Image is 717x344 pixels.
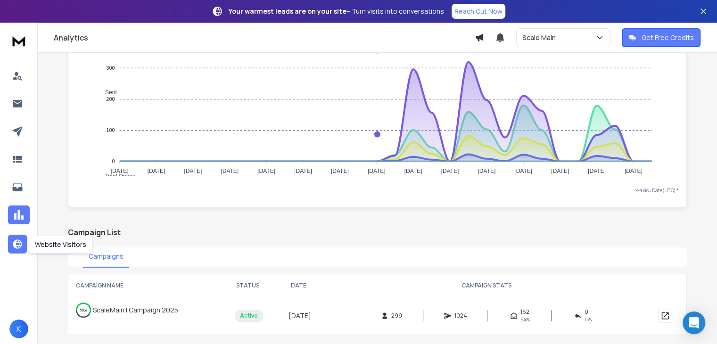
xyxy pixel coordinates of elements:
tspan: [DATE] [184,168,202,174]
th: DATE [275,274,322,297]
tspan: [DATE] [441,168,459,174]
p: – Turn visits into conversations [229,7,444,16]
tspan: [DATE] [514,168,532,174]
th: CAMPAIGN STATS [322,274,651,297]
tspan: [DATE] [404,168,422,174]
tspan: 0 [112,158,115,164]
h2: Campaign List [68,227,687,238]
span: 1024 [454,312,467,319]
a: Reach Out Now [452,4,505,19]
span: 0 [585,308,588,316]
span: 162 [520,308,529,316]
div: Website Visitors [29,236,92,254]
img: logo [9,32,28,49]
tspan: 100 [106,127,115,133]
span: 54 % [520,316,530,323]
tspan: [DATE] [257,168,275,174]
tspan: [DATE] [368,168,386,174]
span: 299 [391,312,402,319]
tspan: 300 [106,65,115,71]
tspan: [DATE] [551,168,569,174]
th: CAMPAIGN NAME [68,274,221,297]
span: Sent [98,89,117,96]
tspan: [DATE] [111,168,129,174]
th: STATUS [221,274,275,297]
h1: Analytics [54,32,475,43]
p: Scale Main [522,33,560,42]
button: K [9,319,28,338]
tspan: [DATE] [221,168,239,174]
span: 0 % [585,316,592,323]
span: Total Opens [98,173,135,180]
tspan: [DATE] [588,168,606,174]
p: 58 % [80,305,87,315]
p: Reach Out Now [454,7,503,16]
td: ScaleMain | Campaign 2025 [68,297,219,323]
div: Active [235,310,263,322]
tspan: [DATE] [148,168,165,174]
button: Campaigns [83,246,129,268]
tspan: [DATE] [294,168,312,174]
p: x-axis : Date(UTC) [76,187,679,194]
strong: Your warmest leads are on your site [229,7,346,16]
td: [DATE] [275,297,322,335]
tspan: [DATE] [625,168,643,174]
tspan: 200 [106,96,115,102]
tspan: [DATE] [478,168,496,174]
tspan: [DATE] [331,168,349,174]
button: Get Free Credits [622,28,701,47]
div: Open Intercom Messenger [683,311,705,334]
p: Get Free Credits [642,33,694,42]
